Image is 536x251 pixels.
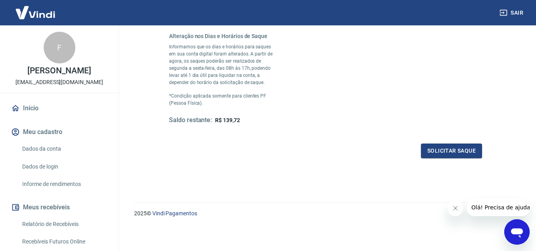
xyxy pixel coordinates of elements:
[27,67,91,75] p: [PERSON_NAME]
[19,216,109,232] a: Relatório de Recebíveis
[19,176,109,192] a: Informe de rendimentos
[19,159,109,175] a: Dados de login
[19,234,109,250] a: Recebíveis Futuros Online
[152,210,197,217] a: Vindi Pagamentos
[134,209,517,218] p: 2025 ©
[421,144,482,158] button: Solicitar saque
[169,43,277,86] p: Informamos que os dias e horários para saques em sua conta digital foram alterados. A partir de a...
[10,0,61,25] img: Vindi
[498,6,526,20] button: Sair
[169,92,277,107] p: *Condição aplicada somente para clientes PF (Pessoa Física).
[5,6,67,12] span: Olá! Precisa de ajuda?
[448,200,463,216] iframe: Fechar mensagem
[10,100,109,117] a: Início
[215,117,240,123] span: R$ 139,72
[10,123,109,141] button: Meu cadastro
[10,199,109,216] button: Meus recebíveis
[467,199,530,216] iframe: Mensagem da empresa
[19,141,109,157] a: Dados da conta
[15,78,103,86] p: [EMAIL_ADDRESS][DOMAIN_NAME]
[44,32,75,63] div: F
[169,116,212,125] h5: Saldo restante:
[169,32,277,40] h6: Alteração nos Dias e Horários de Saque
[504,219,530,245] iframe: Botão para abrir a janela de mensagens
